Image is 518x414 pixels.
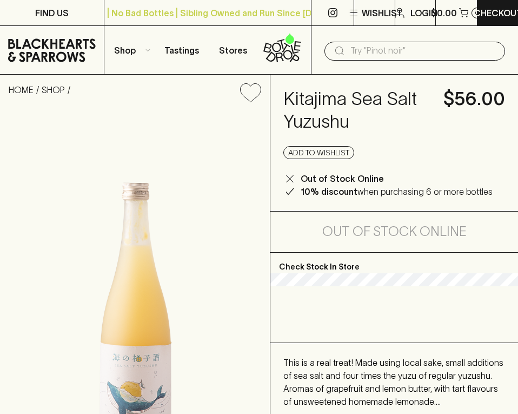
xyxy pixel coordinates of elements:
[114,44,136,57] p: Shop
[164,44,199,57] p: Tastings
[301,187,357,196] b: 10% discount
[283,146,354,159] button: Add to wishlist
[42,85,65,95] a: SHOP
[35,6,69,19] p: FIND US
[350,42,496,60] input: Try "Pinot noir"
[443,88,505,110] h4: $56.00
[156,26,208,74] a: Tastings
[270,253,518,273] p: Check Stock In Store
[236,79,265,107] button: Add to wishlist
[283,356,505,408] p: This is a real treat! Made using local sake, small additions of sea salt and four times the yuzu ...
[104,26,156,74] button: Shop
[301,172,384,185] p: Out of Stock Online
[9,85,34,95] a: HOME
[208,26,260,74] a: Stores
[362,6,403,19] p: Wishlist
[322,223,467,240] h5: Out of Stock Online
[410,6,437,19] p: Login
[219,44,247,57] p: Stores
[283,88,430,133] h4: Kitajima Sea Salt Yuzushu
[301,185,493,198] p: when purchasing 6 or more bottles
[431,6,457,19] p: $0.00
